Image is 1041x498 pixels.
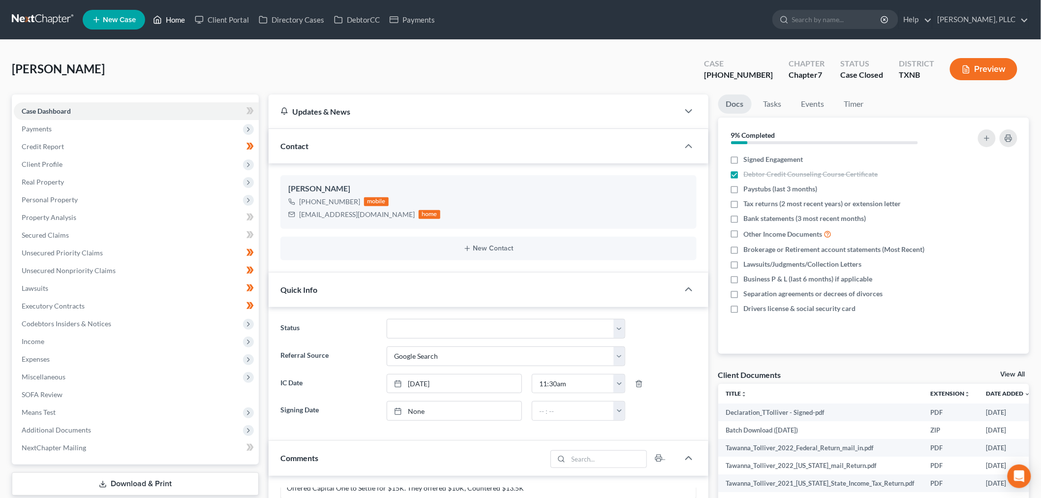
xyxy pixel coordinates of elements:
[1001,371,1025,378] a: View All
[979,439,1039,457] td: [DATE]
[280,285,317,294] span: Quick Info
[14,138,259,156] a: Credit Report
[744,214,866,223] span: Bank statements (3 most recent months)
[22,426,91,434] span: Additional Documents
[103,16,136,24] span: New Case
[148,11,190,29] a: Home
[299,210,415,219] div: [EMAIL_ADDRESS][DOMAIN_NAME]
[329,11,385,29] a: DebtorCC
[190,11,254,29] a: Client Portal
[22,178,64,186] span: Real Property
[22,337,44,345] span: Income
[14,280,259,297] a: Lawsuits
[718,94,752,114] a: Docs
[933,11,1029,29] a: [PERSON_NAME], PLLC
[14,102,259,120] a: Case Dashboard
[986,390,1031,397] a: Date Added expand_more
[794,94,832,114] a: Events
[744,245,925,254] span: Brokerage or Retirement account statements (Most Recent)
[792,10,882,29] input: Search by name...
[276,346,382,366] label: Referral Source
[923,404,979,421] td: PDF
[12,62,105,76] span: [PERSON_NAME]
[364,197,389,206] div: mobile
[744,169,878,179] span: Debtor Credit Counseling Course Certificate
[568,451,646,467] input: Search...
[532,374,614,393] input: -- : --
[744,274,873,284] span: Business P & L (last 6 months) if applicable
[744,259,862,269] span: Lawsuits/Judgments/Collection Letters
[744,289,883,299] span: Separation agreements or decrees of divorces
[22,249,103,257] span: Unsecured Priority Claims
[950,58,1017,80] button: Preview
[254,11,329,29] a: Directory Cases
[22,231,69,239] span: Secured Claims
[756,94,790,114] a: Tasks
[931,390,971,397] a: Extensionunfold_more
[899,11,932,29] a: Help
[22,160,62,168] span: Client Profile
[744,199,901,209] span: Tax returns (2 most recent years) or extension letter
[979,404,1039,421] td: [DATE]
[22,195,78,204] span: Personal Property
[965,391,971,397] i: unfold_more
[387,402,521,420] a: None
[22,408,56,416] span: Means Test
[22,390,62,399] span: SOFA Review
[818,70,822,79] span: 7
[276,374,382,394] label: IC Date
[840,58,883,69] div: Status
[704,69,773,81] div: [PHONE_NUMBER]
[979,457,1039,474] td: [DATE]
[731,131,775,139] strong: 9% Completed
[789,58,825,69] div: Chapter
[387,374,521,393] a: [DATE]
[12,472,259,496] a: Download & Print
[923,439,979,457] td: PDF
[718,457,923,474] td: Tawanna_Tolliver_2022_[US_STATE]_mail_Return.pdf
[744,304,856,313] span: Drivers license & social security card
[280,141,308,151] span: Contact
[741,391,747,397] i: unfold_more
[22,302,85,310] span: Executory Contracts
[923,474,979,492] td: PDF
[14,244,259,262] a: Unsecured Priority Claims
[789,69,825,81] div: Chapter
[14,297,259,315] a: Executory Contracts
[280,453,318,463] span: Comments
[718,439,923,457] td: Tawanna_Tolliver_2022_Federal_Return_mail_in.pdf
[22,284,48,292] span: Lawsuits
[288,245,689,252] button: New Contact
[836,94,872,114] a: Timer
[532,402,614,420] input: -- : --
[280,106,667,117] div: Updates & News
[22,124,52,133] span: Payments
[718,421,923,439] td: Batch Download ([DATE])
[276,319,382,339] label: Status
[979,421,1039,439] td: [DATE]
[718,370,781,380] div: Client Documents
[22,142,64,151] span: Credit Report
[22,443,86,452] span: NextChapter Mailing
[1025,391,1031,397] i: expand_more
[840,69,883,81] div: Case Closed
[744,229,823,239] span: Other Income Documents
[299,197,360,207] div: [PHONE_NUMBER]
[276,401,382,421] label: Signing Date
[979,474,1039,492] td: [DATE]
[718,474,923,492] td: Tawanna_Tolliver_2021_[US_STATE]_State_Income_Tax_Return.pdf
[385,11,440,29] a: Payments
[899,69,934,81] div: TXNB
[704,58,773,69] div: Case
[1008,465,1031,488] div: Open Intercom Messenger
[14,226,259,244] a: Secured Claims
[22,107,71,115] span: Case Dashboard
[288,183,689,195] div: [PERSON_NAME]
[287,483,690,493] div: Offered Capital One to Settle for $15K. They offered $10K, Countered $13.5K
[22,213,76,221] span: Property Analysis
[22,319,111,328] span: Codebtors Insiders & Notices
[744,155,803,164] span: Signed Engagement
[726,390,747,397] a: Titleunfold_more
[14,209,259,226] a: Property Analysis
[923,421,979,439] td: ZIP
